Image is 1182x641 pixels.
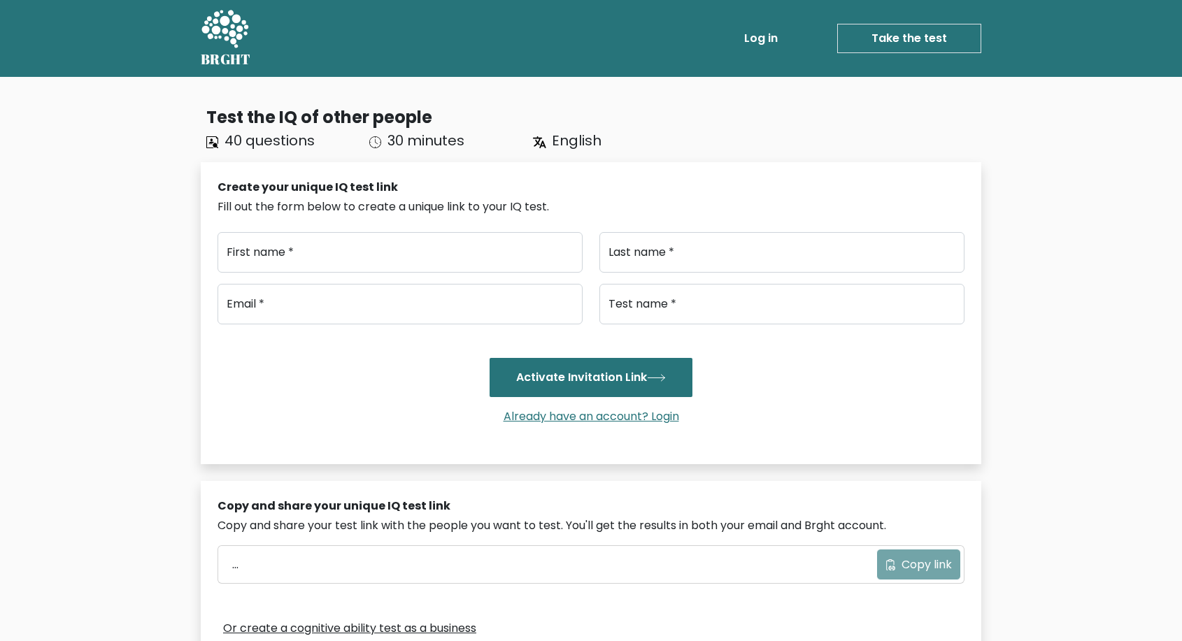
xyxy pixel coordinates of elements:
a: Take the test [837,24,981,53]
input: First name [218,232,583,273]
span: English [552,131,601,150]
a: BRGHT [201,6,251,71]
h5: BRGHT [201,51,251,68]
input: Email [218,284,583,324]
input: Last name [599,232,964,273]
div: Copy and share your unique IQ test link [218,498,964,514]
span: 40 questions [225,131,315,150]
div: Copy and share your test link with the people you want to test. You'll get the results in both yo... [218,517,964,534]
div: Fill out the form below to create a unique link to your IQ test. [218,199,964,215]
a: Already have an account? Login [498,408,685,424]
span: 30 minutes [387,131,464,150]
input: Test name [599,284,964,324]
a: Log in [739,24,783,52]
div: Create your unique IQ test link [218,179,964,196]
button: Activate Invitation Link [490,358,692,397]
div: Test the IQ of other people [206,105,981,130]
a: Or create a cognitive ability test as a business [223,620,476,637]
